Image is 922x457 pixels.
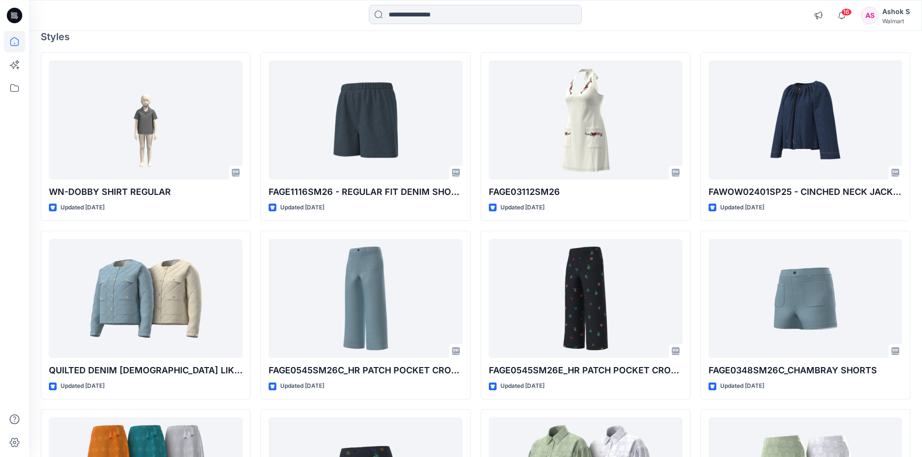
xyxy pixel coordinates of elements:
div: Ashok S [882,6,910,17]
a: FAGE03112SM26 [489,60,682,180]
p: FAGE0545SM26E_HR PATCH POCKET CROPPED WIDE LEG [489,364,682,377]
p: FAGE0348SM26C_CHAMBRAY SHORTS [709,364,902,377]
h4: Styles [41,31,910,43]
p: Updated [DATE] [500,203,544,213]
p: Updated [DATE] [720,381,764,391]
p: WN-DOBBY SHIRT REGULAR [49,185,242,199]
a: FAGE0545SM26E_HR PATCH POCKET CROPPED WIDE LEG [489,239,682,358]
p: Updated [DATE] [280,203,324,213]
a: FAWOW02401SP25 - CINCHED NECK JACKET [709,60,902,180]
p: FAGE1116SM26 - REGULAR FIT DENIM SHORTS [269,185,462,199]
p: Updated [DATE] [500,381,544,391]
div: Walmart [882,17,910,25]
a: FAGE0348SM26C_CHAMBRAY SHORTS [709,239,902,358]
p: Updated [DATE] [60,203,105,213]
p: FAWOW02401SP25 - CINCHED NECK JACKET [709,185,902,199]
p: FAGE0545SM26C_HR PATCH POCKET CROPPED WIDE LEG [269,364,462,377]
a: FAGE1116SM26 - REGULAR FIT DENIM SHORTS [269,60,462,180]
p: Updated [DATE] [720,203,764,213]
a: WN-DOBBY SHIRT REGULAR [49,60,242,180]
p: QUILTED DENIM [DEMOGRAPHIC_DATA] LIKE JACKET [49,364,242,377]
p: FAGE03112SM26 [489,185,682,199]
a: FAGE0545SM26C_HR PATCH POCKET CROPPED WIDE LEG [269,239,462,358]
div: AS [861,7,878,24]
p: Updated [DATE] [280,381,324,391]
a: QUILTED DENIM LADY LIKE JACKET [49,239,242,358]
span: 16 [841,8,852,16]
p: Updated [DATE] [60,381,105,391]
